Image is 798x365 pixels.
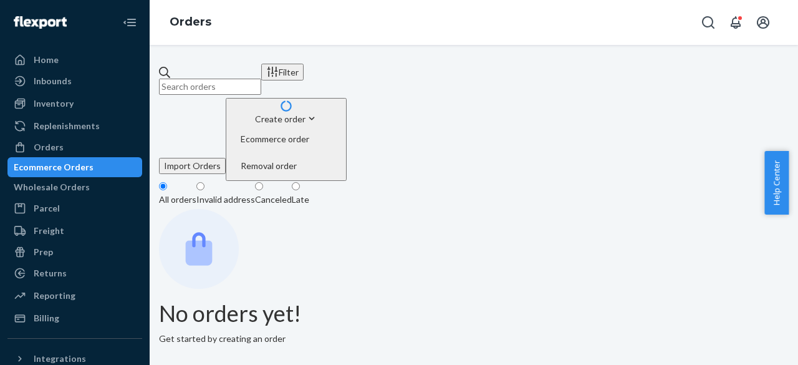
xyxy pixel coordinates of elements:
button: Create orderEcommerce orderRemoval order [226,98,347,181]
div: Prep [34,246,53,258]
span: Ecommerce order [241,135,309,144]
a: Home [7,50,142,70]
a: Billing [7,308,142,328]
div: Inbounds [34,75,72,87]
a: Prep [7,242,142,262]
div: Filter [266,66,299,79]
a: Parcel [7,198,142,218]
div: Parcel [34,202,60,215]
a: Reporting [7,286,142,306]
input: Search orders [159,79,261,95]
div: Canceled [255,193,292,206]
div: Integrations [34,353,86,365]
div: Late [292,193,309,206]
button: Help Center [764,151,789,215]
input: Canceled [255,182,263,190]
div: Invalid address [196,193,255,206]
span: Removal order [241,162,309,170]
h1: No orders yet! [159,301,789,326]
input: All orders [159,182,167,190]
button: Open notifications [723,10,748,35]
a: Replenishments [7,116,142,136]
button: Filter [261,64,304,80]
a: Wholesale Orders [7,177,142,197]
button: Close Navigation [117,10,142,35]
button: Open account menu [751,10,776,35]
a: Freight [7,221,142,241]
a: Inbounds [7,71,142,91]
input: Invalid address [196,182,204,190]
button: Ecommerce order [231,125,342,152]
div: Returns [34,267,67,280]
img: Flexport logo [14,16,67,29]
div: Ecommerce Orders [14,161,94,173]
a: Orders [170,15,211,29]
a: Orders [7,137,142,157]
div: Reporting [34,290,75,302]
button: Removal order [231,152,342,179]
div: Wholesale Orders [14,181,90,193]
a: Returns [7,263,142,283]
a: Inventory [7,94,142,114]
div: Create order [231,112,342,125]
input: Late [292,182,300,190]
div: Home [34,54,59,66]
div: Inventory [34,97,74,110]
div: All orders [159,193,196,206]
img: Empty list [159,209,239,289]
div: Orders [34,141,64,153]
a: Ecommerce Orders [7,157,142,177]
p: Get started by creating an order [159,333,789,345]
div: Replenishments [34,120,100,132]
button: Open Search Box [696,10,721,35]
div: Freight [34,225,64,237]
button: Import Orders [159,158,226,174]
ol: breadcrumbs [160,4,221,41]
div: Billing [34,312,59,324]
